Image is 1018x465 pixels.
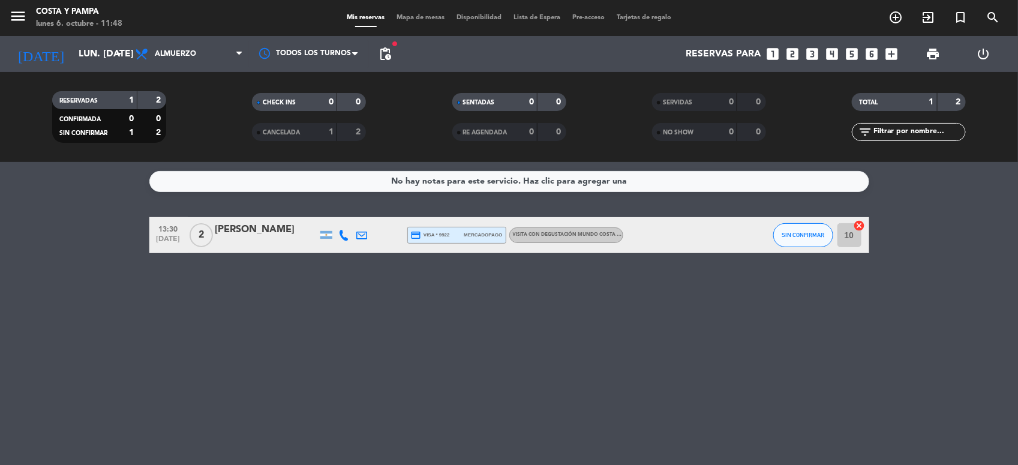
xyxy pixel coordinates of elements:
[844,46,860,62] i: looks_5
[356,98,364,106] strong: 0
[854,220,866,232] i: cancel
[884,46,899,62] i: add_box
[36,6,122,18] div: Costa y Pampa
[411,230,422,241] i: credit_card
[451,14,508,21] span: Disponibilidad
[921,10,935,25] i: exit_to_app
[686,49,761,60] span: Reservas para
[929,98,934,106] strong: 1
[529,98,534,106] strong: 0
[129,115,134,123] strong: 0
[9,41,73,67] i: [DATE]
[156,96,163,104] strong: 2
[391,40,398,47] span: fiber_manual_record
[872,125,965,139] input: Filtrar por nombre...
[859,100,878,106] span: TOTAL
[926,47,940,61] span: print
[9,7,27,25] i: menu
[566,14,611,21] span: Pre-acceso
[765,46,780,62] i: looks_one
[663,100,692,106] span: SERVIDAS
[756,98,763,106] strong: 0
[888,10,903,25] i: add_circle_outline
[156,128,163,137] strong: 2
[804,46,820,62] i: looks_3
[463,130,508,136] span: RE AGENDADA
[611,14,677,21] span: Tarjetas de regalo
[773,223,833,247] button: SIN CONFIRMAR
[864,46,879,62] i: looks_6
[59,116,101,122] span: CONFIRMADA
[341,14,391,21] span: Mis reservas
[729,128,734,136] strong: 0
[9,7,27,29] button: menu
[59,130,107,136] span: SIN CONFIRMAR
[556,128,563,136] strong: 0
[464,231,502,239] span: mercadopago
[329,98,334,106] strong: 0
[513,232,639,237] span: Visita con degustación Mundo Costa & Pampa
[391,175,627,188] div: No hay notas para este servicio. Haz clic para agregar una
[391,14,451,21] span: Mapa de mesas
[463,100,495,106] span: SENTADAS
[508,14,566,21] span: Lista de Espera
[155,50,196,58] span: Almuerzo
[959,36,1009,72] div: LOG OUT
[756,128,763,136] strong: 0
[529,128,534,136] strong: 0
[977,47,991,61] i: power_settings_new
[129,96,134,104] strong: 1
[59,98,98,104] span: RESERVADAS
[356,128,364,136] strong: 2
[378,47,392,61] span: pending_actions
[411,230,450,241] span: visa * 9922
[729,98,734,106] strong: 0
[156,115,163,123] strong: 0
[824,46,840,62] i: looks_4
[858,125,872,139] i: filter_list
[154,221,184,235] span: 13:30
[329,128,334,136] strong: 1
[263,130,300,136] span: CANCELADA
[154,235,184,249] span: [DATE]
[953,10,968,25] i: turned_in_not
[986,10,1000,25] i: search
[215,222,317,238] div: [PERSON_NAME]
[263,100,296,106] span: CHECK INS
[36,18,122,30] div: lunes 6. octubre - 11:48
[782,232,824,238] span: SIN CONFIRMAR
[190,223,213,247] span: 2
[956,98,963,106] strong: 2
[663,130,693,136] span: NO SHOW
[112,47,126,61] i: arrow_drop_down
[556,98,563,106] strong: 0
[785,46,800,62] i: looks_two
[129,128,134,137] strong: 1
